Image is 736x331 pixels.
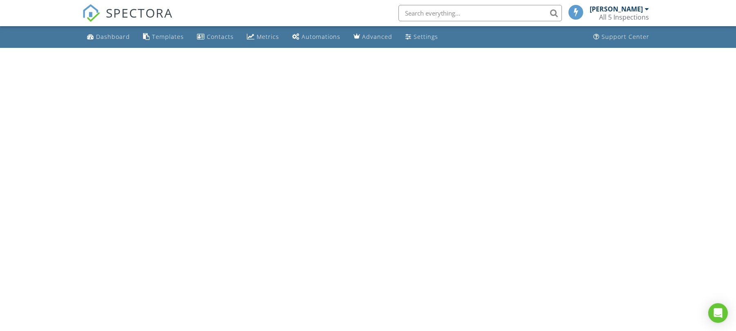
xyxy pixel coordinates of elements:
div: Automations [302,33,340,41]
img: The Best Home Inspection Software - Spectora [82,4,100,22]
input: Search everything... [398,5,562,21]
div: Contacts [207,33,234,41]
a: Metrics [244,29,282,45]
a: Advanced [350,29,396,45]
a: Templates [140,29,187,45]
div: Settings [414,33,438,41]
div: Templates [152,33,184,41]
div: Advanced [362,33,392,41]
a: Automations (Basic) [289,29,344,45]
div: All 5 Inspections [599,13,649,21]
div: Open Intercom Messenger [708,303,728,323]
a: Dashboard [84,29,133,45]
div: [PERSON_NAME] [590,5,643,13]
span: SPECTORA [106,4,173,21]
div: Dashboard [96,33,130,41]
a: SPECTORA [82,11,173,28]
a: Settings [402,29,441,45]
a: Support Center [590,29,653,45]
div: Support Center [602,33,649,41]
a: Contacts [194,29,237,45]
div: Metrics [257,33,279,41]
